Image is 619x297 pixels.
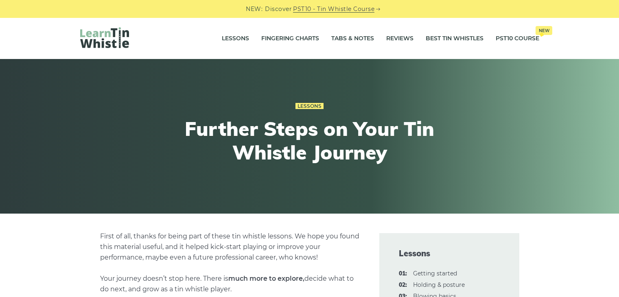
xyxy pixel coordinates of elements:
[228,275,304,282] strong: much more to explore,
[160,117,459,164] h1: Further Steps on Your Tin Whistle Journey
[386,28,413,49] a: Reviews
[496,28,539,49] a: PST10 CourseNew
[261,28,319,49] a: Fingering Charts
[399,280,407,290] span: 02:
[413,281,465,288] a: 02:Holding & posture
[80,27,129,48] img: LearnTinWhistle.com
[536,26,552,35] span: New
[399,269,407,279] span: 01:
[399,248,500,259] span: Lessons
[426,28,483,49] a: Best Tin Whistles
[222,28,249,49] a: Lessons
[331,28,374,49] a: Tabs & Notes
[100,231,360,295] p: First of all, thanks for being part of these tin whistle lessons. We hope you found this material...
[413,270,457,277] a: 01:Getting started
[295,103,324,109] a: Lessons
